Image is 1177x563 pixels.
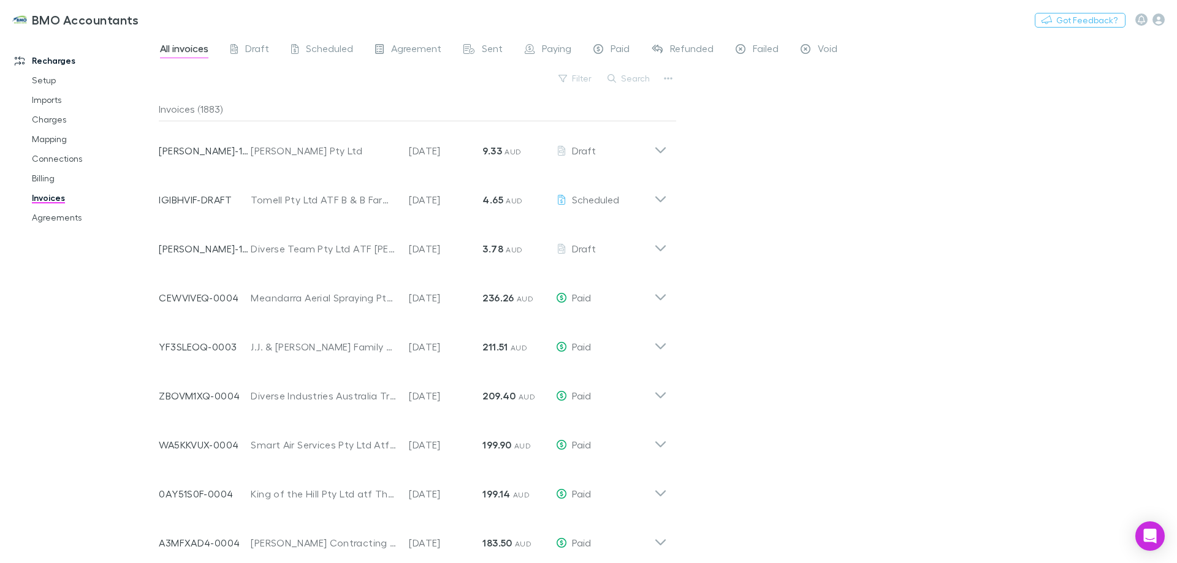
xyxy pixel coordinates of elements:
[572,145,596,156] span: Draft
[482,145,501,157] strong: 9.33
[159,143,251,158] p: [PERSON_NAME]-1757
[753,42,779,58] span: Failed
[251,192,397,207] div: Tomell Pty Ltd ATF B & B Farming Family Trust
[159,290,251,305] p: CEWVIVEQ-0004
[482,390,516,402] strong: 209.40
[506,196,522,205] span: AUD
[159,192,251,207] p: IGIBHVIF-DRAFT
[251,339,397,354] div: J.J. & [PERSON_NAME] Family Trust
[149,464,677,513] div: 0AY51S0F-0004King of the Hill Pty Ltd atf The Hill Family Trust[DATE]199.14 AUDPaid
[611,42,630,58] span: Paid
[20,149,166,168] a: Connections
[514,441,531,450] span: AUD
[409,290,482,305] p: [DATE]
[149,219,677,268] div: [PERSON_NAME]-1778Diverse Team Pty Ltd ATF [PERSON_NAME] Investment Trust[DATE]3.78 AUDDraft
[572,292,591,303] span: Paid
[12,12,27,27] img: BMO Accountants's Logo
[160,42,208,58] span: All invoices
[159,437,251,452] p: WA5KKVUX-0004
[159,388,251,403] p: ZBOVM1XQ-0004
[513,490,530,499] span: AUD
[149,366,677,415] div: ZBOVM1XQ-0004Diverse Industries Australia Trust[DATE]209.40 AUDPaid
[159,486,251,501] p: 0AY51S0F-0004
[482,537,512,549] strong: 183.50
[572,390,591,401] span: Paid
[149,121,677,170] div: [PERSON_NAME]-1757[PERSON_NAME] Pty Ltd[DATE]9.33 AUDDraft
[159,241,251,256] p: [PERSON_NAME]-1778
[149,268,677,317] div: CEWVIVEQ-0004Meandarra Aerial Spraying Pty Ltd[DATE]236.26 AUDPaid
[251,388,397,403] div: Diverse Industries Australia Trust
[149,415,677,464] div: WA5KKVUX-0004Smart Air Services Pty Ltd Atf Fly Smart Trust[DATE]199.90 AUDPaid
[149,513,677,562] div: A3MFXAD4-0004[PERSON_NAME] Contracting Pty Ltd[DATE]183.50 AUDPaid
[482,292,514,304] strong: 236.26
[572,243,596,254] span: Draft
[20,90,166,110] a: Imports
[572,439,591,450] span: Paid
[20,110,166,129] a: Charges
[482,194,503,206] strong: 4.65
[32,12,139,27] h3: BMO Accountants
[511,343,527,352] span: AUD
[409,192,482,207] p: [DATE]
[552,71,599,86] button: Filter
[818,42,837,58] span: Void
[409,535,482,550] p: [DATE]
[251,143,397,158] div: [PERSON_NAME] Pty Ltd
[391,42,441,58] span: Agreement
[572,194,619,205] span: Scheduled
[251,535,397,550] div: [PERSON_NAME] Contracting Pty Ltd
[409,241,482,256] p: [DATE]
[482,439,511,451] strong: 199.90
[601,71,657,86] button: Search
[409,486,482,501] p: [DATE]
[409,339,482,354] p: [DATE]
[20,188,166,208] a: Invoices
[149,170,677,219] div: IGIBHVIF-DRAFTTomell Pty Ltd ATF B & B Farming Family Trust[DATE]4.65 AUDScheduled
[409,437,482,452] p: [DATE]
[1135,521,1165,551] div: Open Intercom Messenger
[149,317,677,366] div: YF3SLEOQ-0003J.J. & [PERSON_NAME] Family Trust[DATE]211.51 AUDPaid
[409,388,482,403] p: [DATE]
[482,488,510,500] strong: 199.14
[251,437,397,452] div: Smart Air Services Pty Ltd Atf Fly Smart Trust
[670,42,714,58] span: Refunded
[482,243,503,255] strong: 3.78
[506,245,522,254] span: AUD
[519,392,535,401] span: AUD
[20,70,166,90] a: Setup
[572,488,591,499] span: Paid
[482,341,508,353] strong: 211.51
[2,51,166,70] a: Recharges
[517,294,533,303] span: AUD
[1035,13,1126,28] button: Got Feedback?
[572,537,591,548] span: Paid
[542,42,571,58] span: Paying
[251,290,397,305] div: Meandarra Aerial Spraying Pty Ltd
[20,129,166,149] a: Mapping
[482,42,503,58] span: Sent
[20,168,166,188] a: Billing
[251,486,397,501] div: King of the Hill Pty Ltd atf The Hill Family Trust
[515,539,531,548] span: AUD
[306,42,353,58] span: Scheduled
[572,341,591,352] span: Paid
[159,339,251,354] p: YF3SLEOQ-0003
[245,42,269,58] span: Draft
[20,208,166,227] a: Agreements
[505,147,521,156] span: AUD
[251,241,397,256] div: Diverse Team Pty Ltd ATF [PERSON_NAME] Investment Trust
[409,143,482,158] p: [DATE]
[5,5,147,34] a: BMO Accountants
[159,535,251,550] p: A3MFXAD4-0004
